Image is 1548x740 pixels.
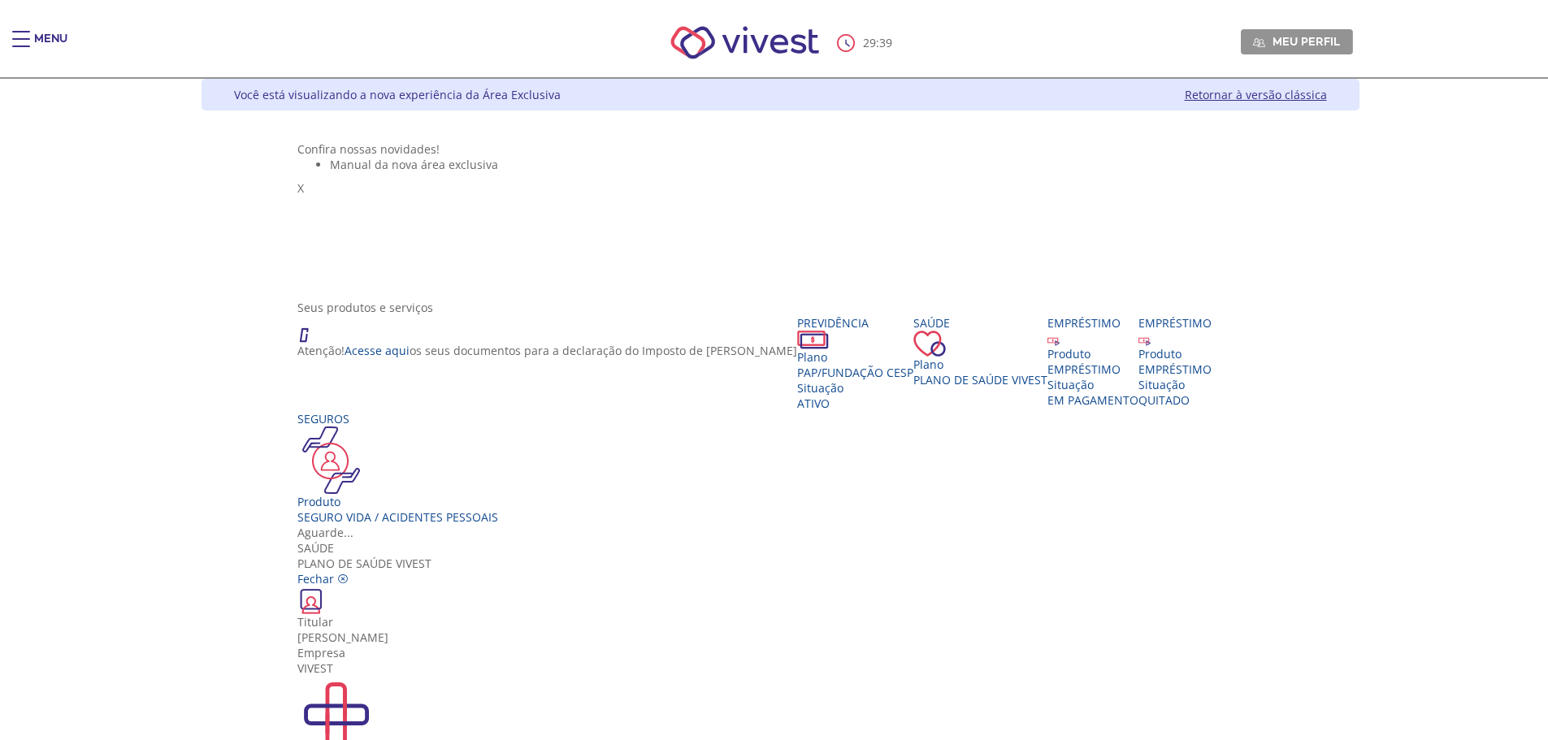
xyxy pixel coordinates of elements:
[1273,34,1340,49] span: Meu perfil
[1047,392,1138,408] span: EM PAGAMENTO
[1138,315,1212,331] div: Empréstimo
[297,630,1263,645] div: [PERSON_NAME]
[1138,377,1212,392] div: Situação
[1241,29,1353,54] a: Meu perfil
[297,411,498,525] a: Seguros Produto Seguro Vida / Acidentes Pessoais
[913,315,1047,331] div: Saúde
[297,645,1263,660] div: Empresa
[297,614,1263,630] div: Titular
[913,315,1047,387] a: Saúde PlanoPlano de Saúde VIVEST
[297,571,334,586] span: Fechar
[913,372,1047,387] span: Plano de Saúde VIVEST
[1047,334,1060,346] img: ico_emprestimo.svg
[297,509,498,525] div: Seguro Vida / Acidentes Pessoais
[1138,361,1212,377] div: EMPRÉSTIMO
[1138,315,1212,408] a: Empréstimo Produto EMPRÉSTIMO Situação QUITADO
[863,35,876,50] span: 29
[297,660,1263,676] div: VIVEST
[297,180,304,196] span: X
[1138,392,1190,408] span: QUITADO
[345,343,410,358] a: Acesse aqui
[297,426,365,494] img: ico_seguros.png
[297,141,1263,157] div: Confira nossas novidades!
[653,8,837,77] img: Vivest
[297,315,325,343] img: ico_atencao.png
[297,411,498,426] div: Seguros
[797,349,913,365] div: Plano
[797,315,913,331] div: Previdência
[913,357,1047,372] div: Plano
[797,380,913,396] div: Situação
[297,571,349,586] a: Fechar
[297,540,1263,571] div: Plano de Saúde VIVEST
[297,494,498,509] div: Produto
[1253,37,1265,49] img: Meu perfil
[837,34,895,52] div: :
[1138,346,1212,361] div: Produto
[1047,315,1138,331] div: Empréstimo
[297,141,1263,283] section: <span lang="pt-BR" dir="ltr">Visualizador do Conteúdo da Web</span> 1
[297,540,1263,556] div: Saúde
[1047,315,1138,408] a: Empréstimo Produto EMPRÉSTIMO Situação EM PAGAMENTO
[297,586,325,614] img: ico_carteirinha.png
[879,35,892,50] span: 39
[913,331,946,357] img: ico_coracao.png
[1047,361,1138,377] div: EMPRÉSTIMO
[297,525,1263,540] div: Aguarde...
[1185,87,1327,102] a: Retornar à versão clássica
[234,87,561,102] div: Você está visualizando a nova experiência da Área Exclusiva
[797,365,913,380] span: PAP/Fundação CESP
[330,157,498,172] span: Manual da nova área exclusiva
[34,31,67,63] div: Menu
[1138,334,1151,346] img: ico_emprestimo.svg
[297,300,1263,315] div: Seus produtos e serviços
[797,396,830,411] span: Ativo
[1047,377,1138,392] div: Situação
[797,331,829,349] img: ico_dinheiro.png
[797,315,913,411] a: Previdência PlanoPAP/Fundação CESP SituaçãoAtivo
[1047,346,1138,361] div: Produto
[297,343,797,358] p: Atenção! os seus documentos para a declaração do Imposto de [PERSON_NAME]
